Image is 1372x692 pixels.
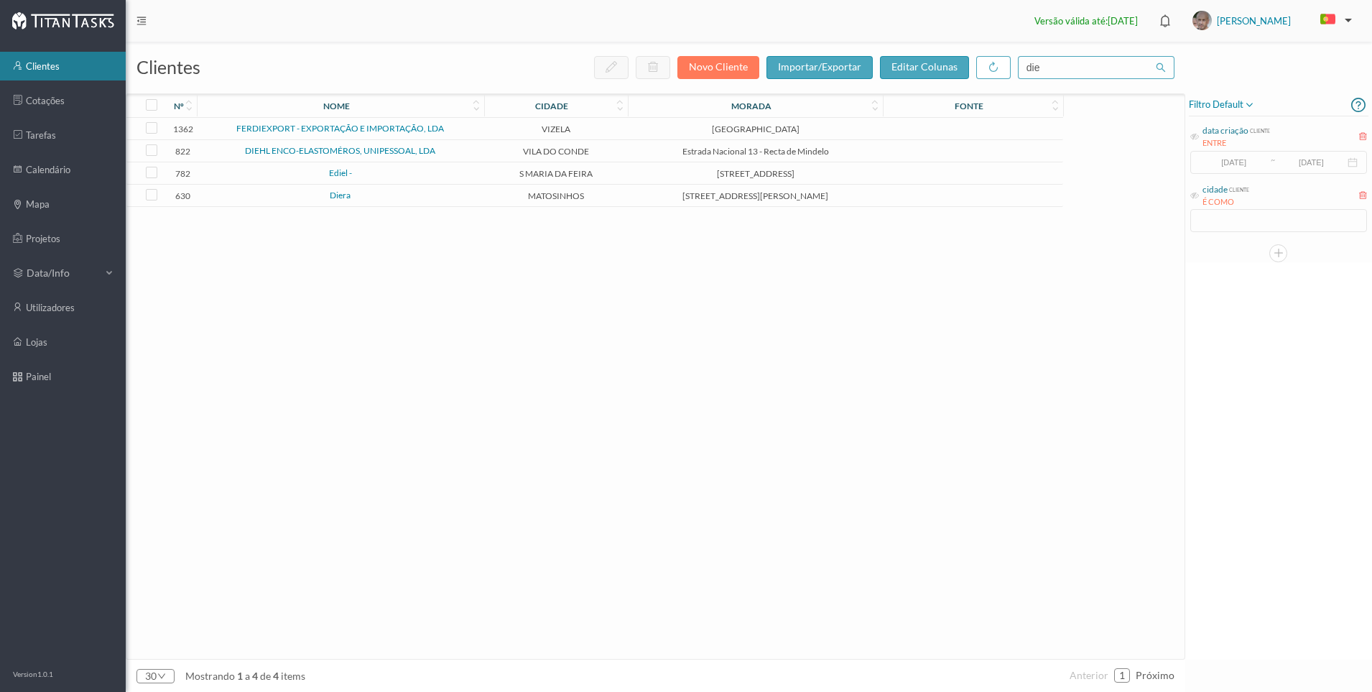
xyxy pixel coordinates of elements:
div: nome [323,101,350,111]
div: cliente [1248,124,1270,135]
span: VILA DO CONDE [488,146,625,157]
span: de [260,670,271,682]
div: Fonte [955,101,983,111]
i: icon: question-circle-o [1351,93,1366,116]
span: próximo [1136,669,1174,681]
span: data/info [27,266,98,280]
div: 30 [145,665,157,687]
button: novo cliente [677,56,759,79]
a: Ediel - [329,167,352,178]
span: items [281,670,305,682]
input: procurar [1018,56,1174,79]
i: icon: down [157,672,166,681]
span: 630 [172,190,193,201]
span: 4 [271,670,281,682]
span: novo cliente [689,60,748,73]
div: nº [174,101,184,111]
span: Estrada Nacional 13 - Recta de Mindelo [631,146,879,157]
a: 1 [1115,665,1129,686]
p: Version 1.0.1 [13,669,53,680]
span: 822 [172,146,193,157]
div: cidade [535,101,568,111]
span: 782 [172,168,193,179]
div: data criação [1202,124,1248,137]
span: anterior [1070,669,1108,681]
img: Logo [11,11,114,29]
span: MATOSINHOS [488,190,625,201]
div: morada [731,101,771,111]
button: PT [1309,9,1358,32]
a: Diera [330,190,351,200]
span: [STREET_ADDRESS][PERSON_NAME] [631,190,879,201]
i: icon: menu-fold [136,16,147,26]
div: cidade [1202,183,1228,196]
span: 4 [250,670,260,682]
span: clientes [136,56,200,78]
span: importar/exportar [778,60,861,73]
img: txTsP8FTIqgEhwJwtkAAAAASUVORK5CYII= [1192,11,1212,30]
i: icon: search [1156,63,1166,73]
span: [GEOGRAPHIC_DATA] [631,124,879,134]
span: 1362 [172,124,193,134]
div: ENTRE [1202,137,1270,149]
li: 1 [1114,668,1130,683]
span: mostrando [185,670,235,682]
div: É COMO [1202,196,1249,208]
span: [STREET_ADDRESS] [631,168,879,179]
span: S MARIA DA FEIRA [488,168,625,179]
span: a [245,670,250,682]
button: importar/exportar [766,56,873,79]
i: icon: bell [1156,11,1174,30]
span: VIZELA [488,124,625,134]
a: FERDIEXPORT - EXPORTAÇÃO E IMPORTAÇÃO, LDA [236,123,444,134]
button: editar colunas [880,56,969,79]
span: 1 [235,670,245,682]
li: Página Seguinte [1136,664,1174,687]
a: DIEHL ENCO-ELASTOMÉROS, UNIPESSOAL, LDA [245,145,435,156]
span: filtro default [1189,96,1255,114]
div: cliente [1228,183,1249,194]
li: Página Anterior [1070,664,1108,687]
